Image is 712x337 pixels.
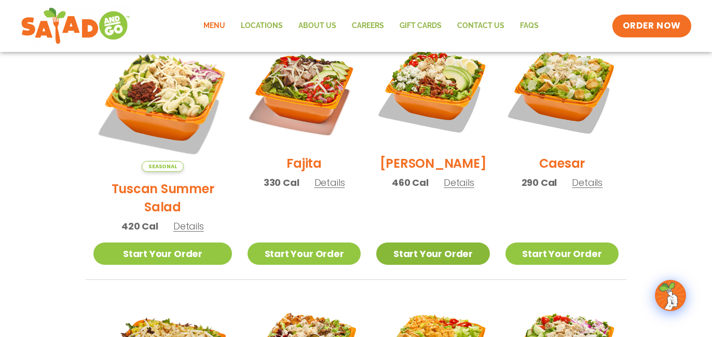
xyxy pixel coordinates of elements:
span: Details [444,176,474,189]
a: Contact Us [449,14,512,38]
a: Careers [344,14,392,38]
img: new-SAG-logo-768×292 [21,5,130,47]
span: 290 Cal [522,176,557,190]
a: About Us [291,14,344,38]
nav: Menu [196,14,546,38]
span: Details [173,220,204,233]
a: Start Your Order [93,242,232,265]
a: Start Your Order [376,242,489,265]
a: GIFT CARDS [392,14,449,38]
span: ORDER NOW [623,20,681,32]
a: Start Your Order [505,242,619,265]
img: wpChatIcon [656,281,685,310]
a: Menu [196,14,233,38]
a: FAQs [512,14,546,38]
a: Locations [233,14,291,38]
img: Product photo for Cobb Salad [376,33,489,146]
img: Product photo for Tuscan Summer Salad [93,33,232,172]
h2: Tuscan Summer Salad [93,180,232,216]
span: 330 Cal [264,176,299,190]
a: Start Your Order [248,242,361,265]
span: Details [572,176,603,189]
span: Details [314,176,345,189]
img: Product photo for Caesar Salad [505,33,619,146]
img: Product photo for Fajita Salad [248,33,361,146]
h2: Caesar [539,154,585,172]
a: ORDER NOW [612,15,691,37]
span: 460 Cal [392,176,429,190]
span: Seasonal [142,161,184,172]
span: 420 Cal [121,219,158,233]
h2: [PERSON_NAME] [380,154,487,172]
h2: Fajita [286,154,322,172]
